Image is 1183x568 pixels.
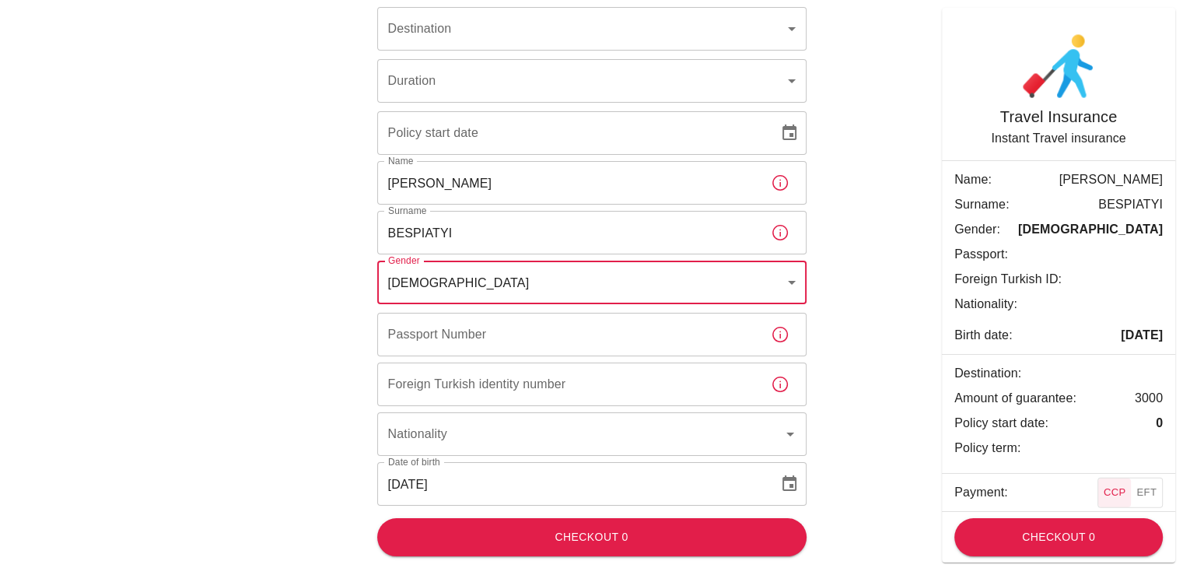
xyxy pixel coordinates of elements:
button: Choose date, selected date is Oct 15, 1989 [774,468,805,500]
label: Date of birth [388,455,440,468]
input: MM/DD/YYYY [377,111,768,155]
button: Checkout 0 [954,518,1163,556]
label: Name [388,154,413,167]
div: [DEMOGRAPHIC_DATA] [377,261,807,304]
span: Nationality: [954,295,1138,314]
span: Name: [954,170,1138,189]
p: [DEMOGRAPHIC_DATA] [1018,220,1163,239]
button: EFT [1130,479,1162,507]
div: ​ [377,59,807,103]
p: [PERSON_NAME] [1059,170,1163,189]
p: Instant Travel insurance [991,129,1125,148]
span: Destination: [954,364,1138,383]
p: 3000 [1135,389,1163,408]
span: Gender: [954,220,1138,239]
h6: Travel Insurance [1000,104,1118,129]
button: CCP [1098,479,1132,507]
span: Policy start date: [954,414,1138,433]
input: MM/DD/YYYY [377,462,768,506]
span: Birth date: [954,326,1138,345]
span: Surname: [954,195,1138,214]
button: Checkout 0 [377,518,807,556]
p: BESPIATYI [1098,195,1163,214]
span: Passport: [954,245,1138,264]
label: Gender [388,254,420,267]
div: ​ [377,7,807,51]
label: Surname [388,204,426,217]
span: Amount of guarantee: [954,389,1138,408]
span: Policy term: [954,439,1138,458]
button: Choose date [774,117,805,149]
p: 0 [1156,414,1163,433]
p: [DATE] [1121,326,1163,345]
button: Open [779,423,801,445]
span: Foreign Turkish ID: [954,270,1138,289]
span: Payment: [954,483,1138,502]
